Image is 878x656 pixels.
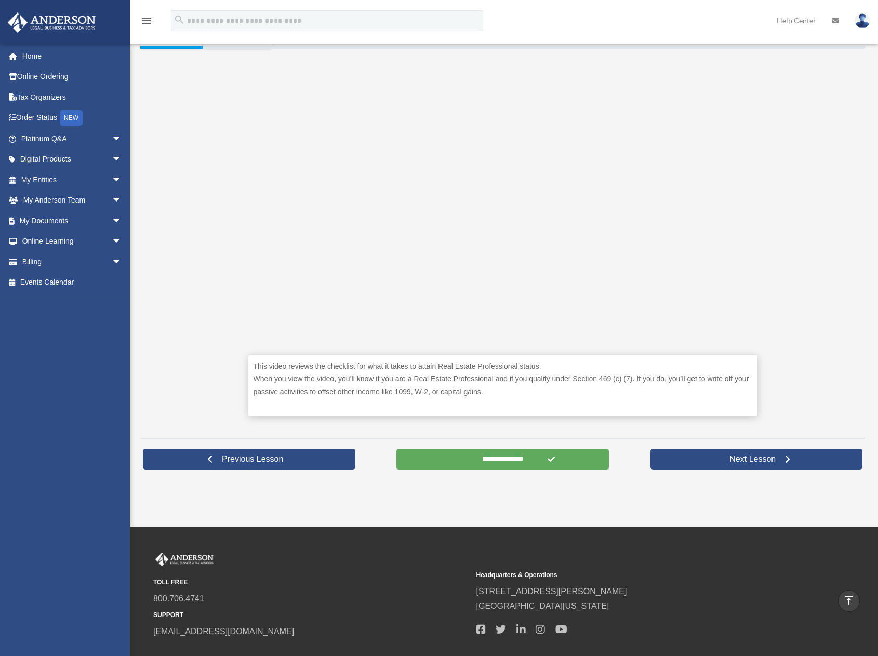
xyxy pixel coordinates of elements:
a: vertical_align_top [838,590,860,612]
small: SUPPORT [153,610,469,621]
span: arrow_drop_down [112,251,132,273]
i: menu [140,15,153,27]
a: Events Calendar [7,272,138,293]
span: arrow_drop_down [112,149,132,170]
a: Platinum Q&Aarrow_drop_down [7,128,138,149]
span: arrow_drop_down [112,169,132,191]
a: Digital Productsarrow_drop_down [7,149,138,170]
a: My Documentsarrow_drop_down [7,210,138,231]
a: [GEOGRAPHIC_DATA][US_STATE] [476,601,609,610]
a: My Entitiesarrow_drop_down [7,169,138,190]
small: TOLL FREE [153,577,469,588]
small: Headquarters & Operations [476,570,792,581]
img: Anderson Advisors Platinum Portal [153,553,216,566]
img: User Pic [855,13,870,28]
a: My Anderson Teamarrow_drop_down [7,190,138,211]
img: Anderson Advisors Platinum Portal [5,12,99,33]
div: NEW [60,110,83,126]
span: arrow_drop_down [112,128,132,150]
a: [EMAIL_ADDRESS][DOMAIN_NAME] [153,627,294,636]
a: Order StatusNEW [7,108,138,129]
a: 800.706.4741 [153,594,204,603]
i: vertical_align_top [843,594,855,607]
span: arrow_drop_down [112,190,132,211]
span: Previous Lesson [214,454,291,464]
a: Online Learningarrow_drop_down [7,231,138,252]
a: Previous Lesson [143,449,355,470]
i: search [174,14,185,25]
a: Billingarrow_drop_down [7,251,138,272]
a: Tax Organizers [7,87,138,108]
a: Online Ordering [7,66,138,87]
a: [STREET_ADDRESS][PERSON_NAME] [476,587,627,596]
span: arrow_drop_down [112,210,132,232]
span: arrow_drop_down [112,231,132,252]
a: Home [7,46,138,66]
a: menu [140,18,153,27]
a: Next Lesson [650,449,863,470]
span: Next Lesson [721,454,784,464]
iframe: Tax Toolbox 2.0 - RE Pro Checklist [248,63,757,350]
p: This video reviews the checklist for what it takes to attain Real Estate Professional status. Whe... [254,360,752,398]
